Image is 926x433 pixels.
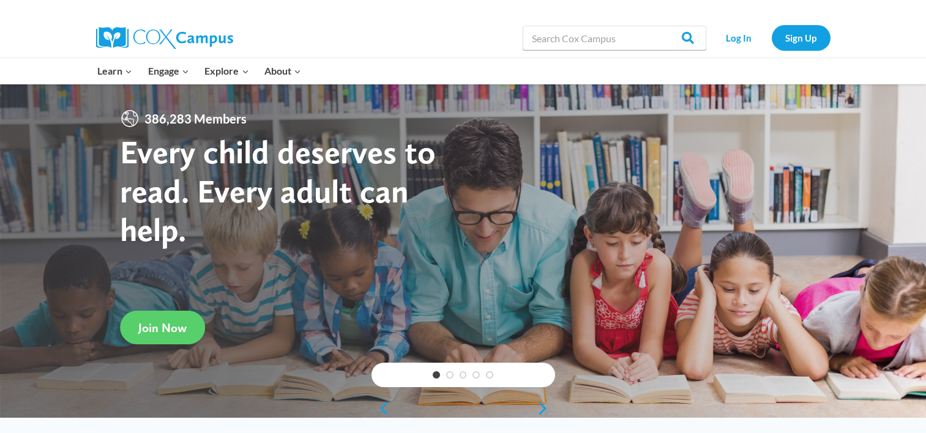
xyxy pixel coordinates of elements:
span: Join Now [138,320,187,335]
a: previous [372,401,390,416]
a: Sign Up [772,25,831,50]
a: 4 [472,371,480,379]
strong: Every child deserves to read. Every adult can help. [120,132,436,249]
a: 1 [433,371,440,379]
span: Learn [97,63,132,79]
input: Search Cox Campus [523,26,706,50]
a: Log In [712,25,766,50]
span: Explore [204,63,248,79]
a: 5 [486,371,493,379]
a: 2 [446,371,454,379]
nav: Primary Navigation [90,58,309,84]
a: next [537,401,555,416]
span: About [264,63,301,79]
div: content slider buttons [372,396,555,421]
nav: Secondary Navigation [712,25,831,50]
a: Join Now [120,311,205,344]
span: 386,283 Members [140,109,252,128]
img: Cox Campus [96,27,233,49]
span: Engage [148,63,189,79]
a: 3 [460,371,467,379]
